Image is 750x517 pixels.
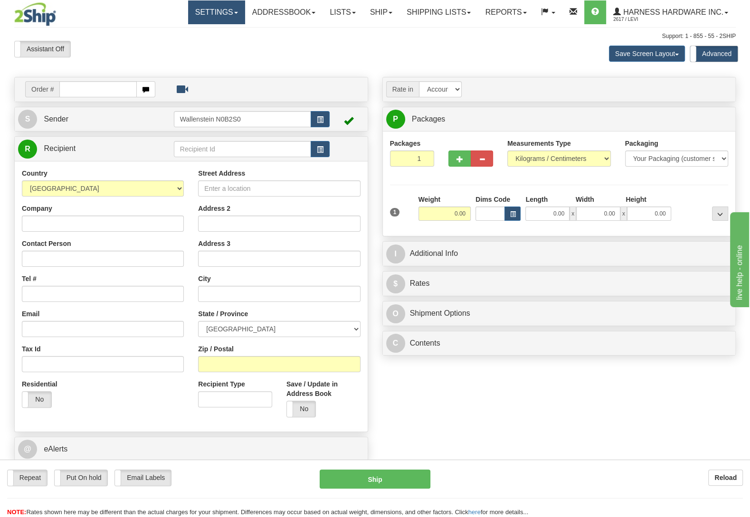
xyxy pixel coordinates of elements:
[8,470,47,486] label: Repeat
[18,440,364,459] a: @ eAlerts
[287,401,316,417] label: No
[690,46,738,62] label: Advanced
[399,0,478,24] a: Shipping lists
[22,379,57,389] label: Residential
[714,474,737,481] b: Reload
[363,0,399,24] a: Ship
[320,470,430,489] button: Ship
[22,392,51,407] label: No
[115,470,171,486] label: Email Labels
[198,180,360,197] input: Enter a location
[198,274,210,283] label: City
[22,169,47,178] label: Country
[198,169,245,178] label: Street Address
[188,0,245,24] a: Settings
[386,304,732,323] a: OShipment Options
[386,334,405,353] span: C
[7,508,26,516] span: NOTE:
[22,344,40,354] label: Tax Id
[198,239,230,248] label: Address 3
[386,110,732,129] a: P Packages
[323,0,362,24] a: Lists
[174,111,311,127] input: Sender Id
[18,110,174,129] a: S Sender
[174,141,311,157] input: Recipient Id
[14,32,736,40] div: Support: 1 - 855 - 55 - 2SHIP
[386,244,405,263] span: I
[198,379,245,389] label: Recipient Type
[412,115,445,123] span: Packages
[44,445,67,453] span: eAlerts
[22,309,39,319] label: Email
[7,6,88,17] div: live help - online
[44,115,68,123] span: Sender
[468,508,481,516] a: here
[22,274,37,283] label: Tel #
[14,2,56,26] img: logo2617.jpg
[609,46,685,62] button: Save Screen Layout
[198,204,230,213] label: Address 2
[626,195,646,204] label: Height
[418,195,440,204] label: Weight
[386,274,405,293] span: $
[606,0,735,24] a: Harness Hardware Inc. 2617 / Levi
[386,304,405,323] span: O
[18,440,37,459] span: @
[286,379,361,398] label: Save / Update in Address Book
[708,470,743,486] button: Reload
[621,8,723,16] span: Harness Hardware Inc.
[198,309,248,319] label: State / Province
[386,110,405,129] span: P
[18,139,156,159] a: R Recipient
[478,0,533,24] a: Reports
[390,139,421,148] label: Packages
[44,144,76,152] span: Recipient
[22,239,71,248] label: Contact Person
[18,110,37,129] span: S
[25,81,59,97] span: Order #
[15,41,70,57] label: Assistant Off
[18,140,37,159] span: R
[576,195,594,204] label: Width
[507,139,571,148] label: Measurements Type
[712,207,728,221] div: ...
[22,204,52,213] label: Company
[386,334,732,353] a: CContents
[525,195,548,204] label: Length
[55,470,108,486] label: Put On hold
[620,207,627,221] span: x
[475,195,510,204] label: Dims Code
[386,244,732,263] a: IAdditional Info
[570,207,576,221] span: x
[728,210,749,307] iframe: chat widget
[390,208,400,216] span: 1
[625,139,658,148] label: Packaging
[198,344,234,354] label: Zip / Postal
[613,15,684,24] span: 2617 / Levi
[245,0,323,24] a: Addressbook
[386,81,419,97] span: Rate in
[386,274,732,293] a: $Rates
